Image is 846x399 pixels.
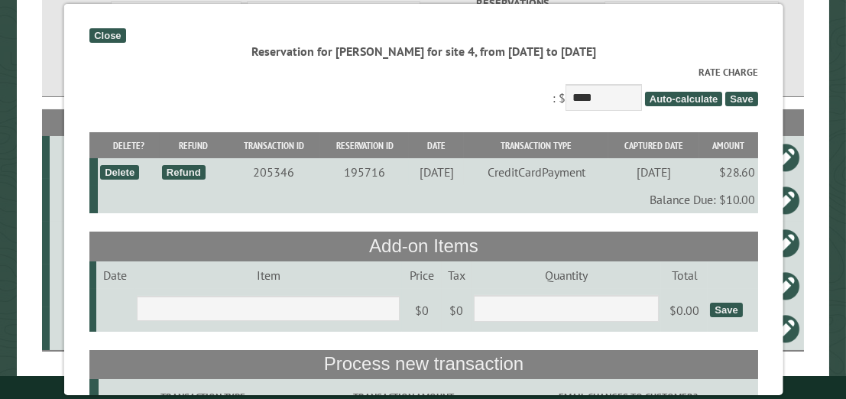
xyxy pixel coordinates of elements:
[43,24,75,37] div: v 4.0.25
[471,261,660,289] td: Quantity
[56,193,164,208] div: 21
[169,90,258,100] div: Keywords by Traffic
[89,350,757,379] th: Process new transaction
[464,158,608,186] td: CreditCardPayment
[56,150,164,165] div: 16
[56,278,164,294] div: Quartz Inn
[319,158,408,186] td: 195716
[159,132,227,159] th: Refund
[97,132,159,159] th: Delete?
[56,321,164,336] div: 4
[608,158,699,186] td: [DATE]
[401,289,441,332] td: $0
[99,165,138,180] div: Delete
[24,40,37,52] img: website_grey.svg
[89,28,125,43] div: Close
[699,132,757,159] th: Amount
[408,158,463,186] td: [DATE]
[56,235,164,251] div: 12
[97,186,757,213] td: Balance Due: $10.00
[89,65,757,115] div: : $
[608,132,699,159] th: Captured Date
[58,90,137,100] div: Domain Overview
[319,132,408,159] th: Reservation ID
[644,92,722,106] span: Auto-calculate
[408,132,463,159] th: Date
[699,158,757,186] td: $28.60
[89,65,757,79] label: Rate Charge
[89,43,757,60] div: Reservation for [PERSON_NAME] for site 4, from [DATE] to [DATE]
[226,158,319,186] td: 205346
[152,89,164,101] img: tab_keywords_by_traffic_grey.svg
[89,232,757,261] th: Add-on Items
[441,289,471,332] td: $0
[660,289,707,332] td: $0.00
[134,261,401,289] td: Item
[464,132,608,159] th: Transaction Type
[724,92,757,106] span: Save
[401,261,441,289] td: Price
[709,303,741,317] div: Save
[96,261,134,289] td: Date
[40,40,168,52] div: Domain: [DOMAIN_NAME]
[41,89,53,101] img: tab_domain_overview_orange.svg
[50,109,166,136] th: Site
[226,132,319,159] th: Transaction ID
[161,165,205,180] div: Refund
[660,261,707,289] td: Total
[441,261,471,289] td: Tax
[24,24,37,37] img: logo_orange.svg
